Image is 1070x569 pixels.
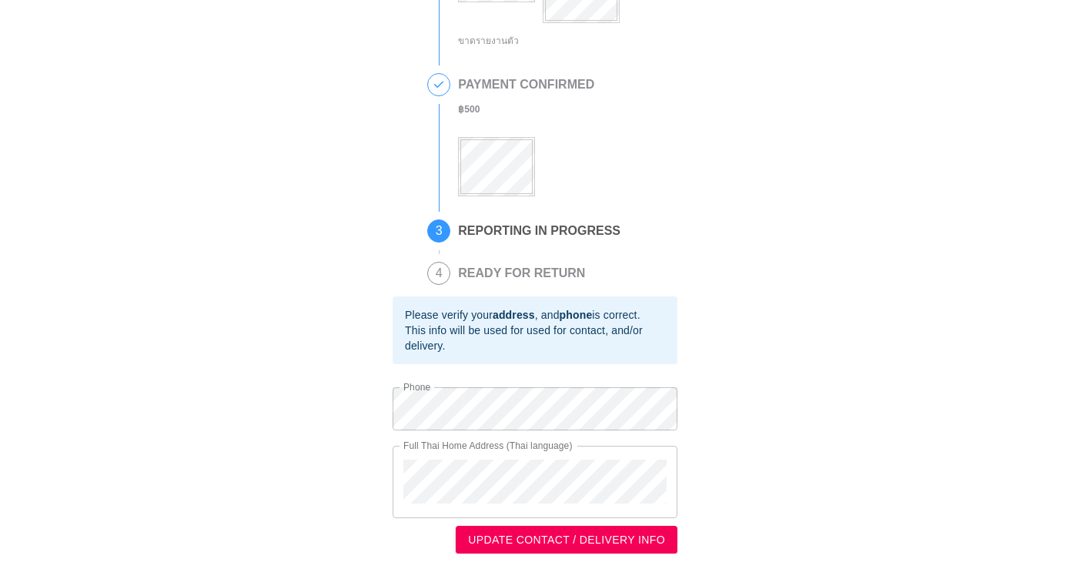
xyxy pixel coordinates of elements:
h2: READY FOR RETURN [458,266,585,280]
div: Please verify your , and is correct. [405,307,665,323]
h2: PAYMENT CONFIRMED [458,78,594,92]
span: 4 [428,263,450,284]
b: phone [560,309,593,321]
span: UPDATE CONTACT / DELIVERY INFO [468,531,665,550]
h2: REPORTING IN PROGRESS [458,224,620,238]
button: UPDATE CONTACT / DELIVERY INFO [456,526,677,554]
div: ขาดรายงานตัว [458,32,634,50]
span: 3 [428,220,450,242]
b: address [493,309,535,321]
span: 2 [428,74,450,95]
div: This info will be used for used for contact, and/or delivery. [405,323,665,353]
b: ฿ 500 [458,104,480,115]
